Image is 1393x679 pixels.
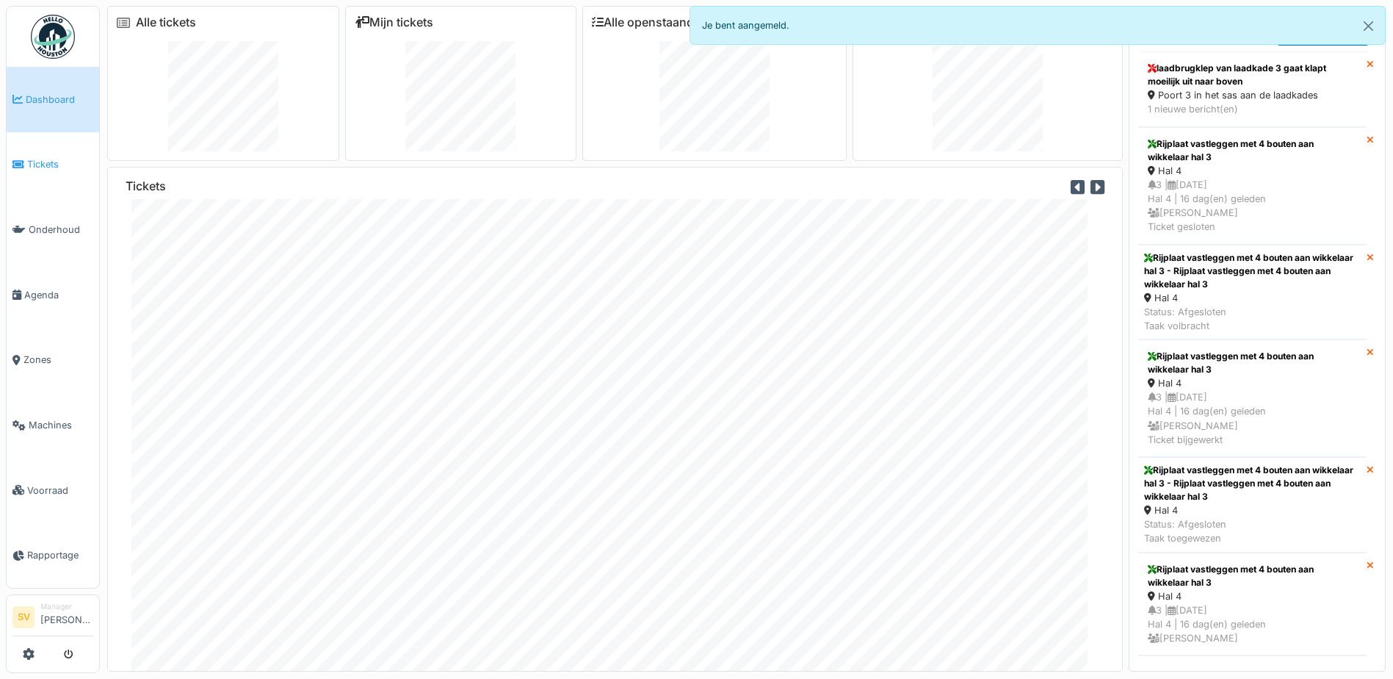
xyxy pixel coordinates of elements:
[1148,589,1357,603] div: Hal 4
[1148,376,1357,390] div: Hal 4
[7,458,99,523] a: Voorraad
[24,288,93,302] span: Agenda
[1144,503,1361,517] div: Hal 4
[126,179,166,193] h6: Tickets
[29,418,93,432] span: Machines
[7,67,99,132] a: Dashboard
[1138,457,1367,553] a: Rijplaat vastleggen met 4 bouten aan wikkelaar hal 3 - Rijplaat vastleggen met 4 bouten aan wikke...
[1148,164,1357,178] div: Hal 4
[1144,517,1361,545] div: Status: Afgesloten Taak toegewezen
[27,548,93,562] span: Rapportage
[1148,563,1357,589] div: Rijplaat vastleggen met 4 bouten aan wikkelaar hal 3
[1144,251,1361,291] div: Rijplaat vastleggen met 4 bouten aan wikkelaar hal 3 - Rijplaat vastleggen met 4 bouten aan wikke...
[1148,137,1357,164] div: Rijplaat vastleggen met 4 bouten aan wikkelaar hal 3
[1138,51,1367,126] a: laadbrugklep van laadkade 3 gaat klapt moeilijk uit naar boven Poort 3 in het sas aan de laadkade...
[1148,102,1357,116] div: 1 nieuwe bericht(en)
[40,601,93,633] li: [PERSON_NAME]
[7,328,99,393] a: Zones
[12,601,93,636] a: SV Manager[PERSON_NAME]
[1138,127,1367,245] a: Rijplaat vastleggen met 4 bouten aan wikkelaar hal 3 Hal 4 3 |[DATE]Hal 4 | 16 dag(en) geleden [P...
[1352,7,1385,46] button: Close
[7,197,99,262] a: Onderhoud
[12,606,35,628] li: SV
[29,223,93,237] span: Onderhoud
[1144,291,1361,305] div: Hal 4
[690,6,1386,45] div: Je bent aangemeld.
[1148,62,1357,88] div: laadbrugklep van laadkade 3 gaat klapt moeilijk uit naar boven
[592,15,734,29] a: Alle openstaande taken
[1144,305,1361,333] div: Status: Afgesloten Taak volbracht
[1148,603,1357,646] div: 3 | [DATE] Hal 4 | 16 dag(en) geleden [PERSON_NAME]
[1148,88,1357,102] div: Poort 3 in het sas aan de laadkades
[1138,339,1367,457] a: Rijplaat vastleggen met 4 bouten aan wikkelaar hal 3 Hal 4 3 |[DATE]Hal 4 | 16 dag(en) geleden [P...
[31,15,75,59] img: Badge_color-CXgf-gQk.svg
[27,484,93,497] span: Voorraad
[355,15,433,29] a: Mijn tickets
[26,93,93,107] span: Dashboard
[7,523,99,589] a: Rapportage
[7,262,99,328] a: Agenda
[136,15,196,29] a: Alle tickets
[7,392,99,458] a: Machines
[1144,464,1361,503] div: Rijplaat vastleggen met 4 bouten aan wikkelaar hal 3 - Rijplaat vastleggen met 4 bouten aan wikke...
[7,132,99,198] a: Tickets
[1148,390,1357,447] div: 3 | [DATE] Hal 4 | 16 dag(en) geleden [PERSON_NAME] Ticket bijgewerkt
[1148,350,1357,376] div: Rijplaat vastleggen met 4 bouten aan wikkelaar hal 3
[1138,245,1367,340] a: Rijplaat vastleggen met 4 bouten aan wikkelaar hal 3 - Rijplaat vastleggen met 4 bouten aan wikke...
[40,601,93,612] div: Manager
[23,353,93,367] span: Zones
[27,157,93,171] span: Tickets
[1148,178,1357,234] div: 3 | [DATE] Hal 4 | 16 dag(en) geleden [PERSON_NAME] Ticket gesloten
[1138,553,1367,656] a: Rijplaat vastleggen met 4 bouten aan wikkelaar hal 3 Hal 4 3 |[DATE]Hal 4 | 16 dag(en) geleden [P...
